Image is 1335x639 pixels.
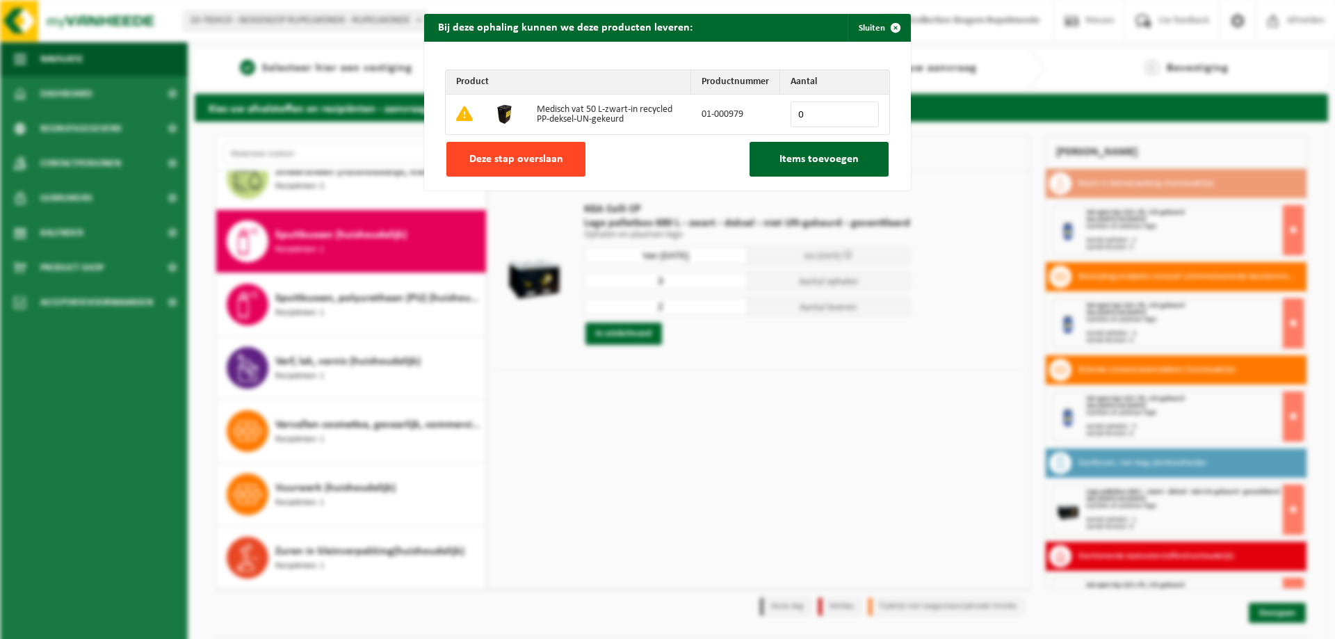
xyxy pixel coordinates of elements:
span: Items toevoegen [779,154,859,165]
button: Items toevoegen [750,142,889,177]
h2: Bij deze ophaling kunnen we deze producten leveren: [424,14,706,40]
th: Product [446,70,691,95]
img: 01-000979 [494,102,516,124]
td: 01-000979 [691,95,780,134]
td: Medisch vat 50 L-zwart-in recycled PP-deksel-UN-gekeurd [526,95,691,134]
th: Aantal [780,70,889,95]
button: Deze stap overslaan [446,142,585,177]
button: Sluiten [848,14,909,42]
span: Deze stap overslaan [469,154,563,165]
th: Productnummer [691,70,780,95]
